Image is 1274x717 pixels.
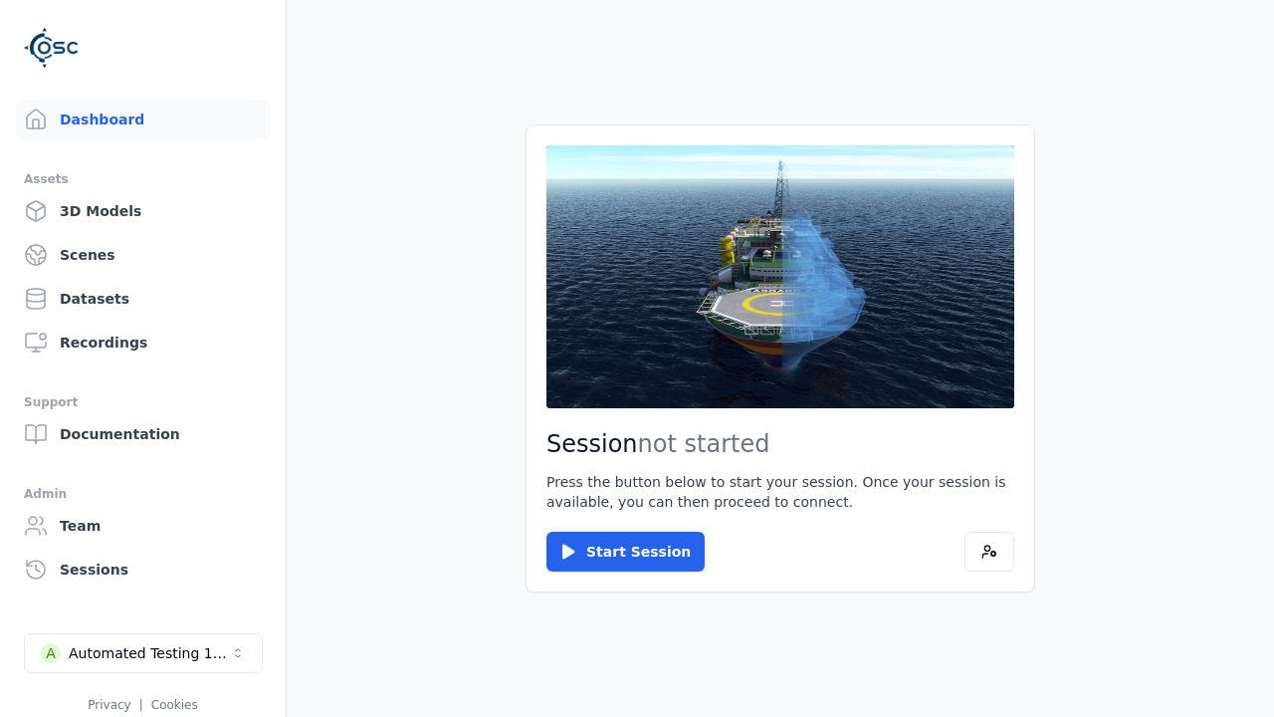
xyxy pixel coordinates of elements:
div: Assets [24,167,262,191]
span: | [139,698,143,712]
a: Sessions [16,550,270,590]
a: Datasets [16,279,270,319]
a: Team [16,506,270,546]
a: Cookies [151,698,198,712]
a: Dashboard [16,100,270,139]
img: Logo [24,20,80,76]
h2: Session [546,428,1014,460]
div: Admin [24,482,262,506]
span: not started [638,430,770,458]
button: Select a workspace [24,633,263,673]
div: Support [24,390,262,414]
button: Start Session [546,532,705,572]
a: 3D Models [16,191,270,231]
a: Privacy [88,698,130,712]
p: Press the button below to start your session. Once your session is available, you can then procee... [546,472,1014,512]
a: Documentation [16,414,270,454]
div: A [41,643,61,663]
a: Recordings [16,323,270,362]
a: Scenes [16,235,270,275]
div: Automated Testing 1 - Playwright [69,643,230,663]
